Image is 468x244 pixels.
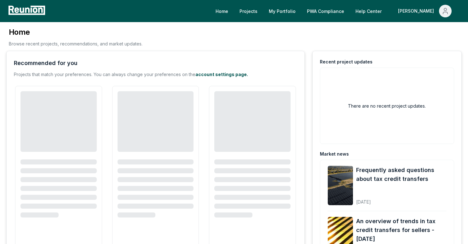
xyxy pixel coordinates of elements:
a: Frequently asked questions about tax credit transfers [356,166,446,183]
a: PWA Compliance [302,5,349,17]
img: Frequently asked questions about tax credit transfers [328,166,353,205]
div: [PERSON_NAME] [398,5,436,17]
h3: Home [9,27,142,37]
h2: There are no recent project updates. [348,103,426,109]
div: [DATE] [356,194,446,205]
a: My Portfolio [264,5,301,17]
div: Recommended for you [14,59,78,68]
a: Help Center [350,5,387,17]
p: Browse recent projects, recommendations, and market updates. [9,40,142,47]
div: Recent project updates [320,59,373,65]
a: An overview of trends in tax credit transfers for sellers - [DATE] [356,217,446,243]
a: Home [211,5,233,17]
div: Market news [320,151,349,157]
span: Projects that match your preferences. You can always change your preferences on the [14,72,195,77]
button: [PERSON_NAME] [393,5,457,17]
a: account settings page. [195,72,248,77]
a: Projects [234,5,263,17]
nav: Main [211,5,462,17]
